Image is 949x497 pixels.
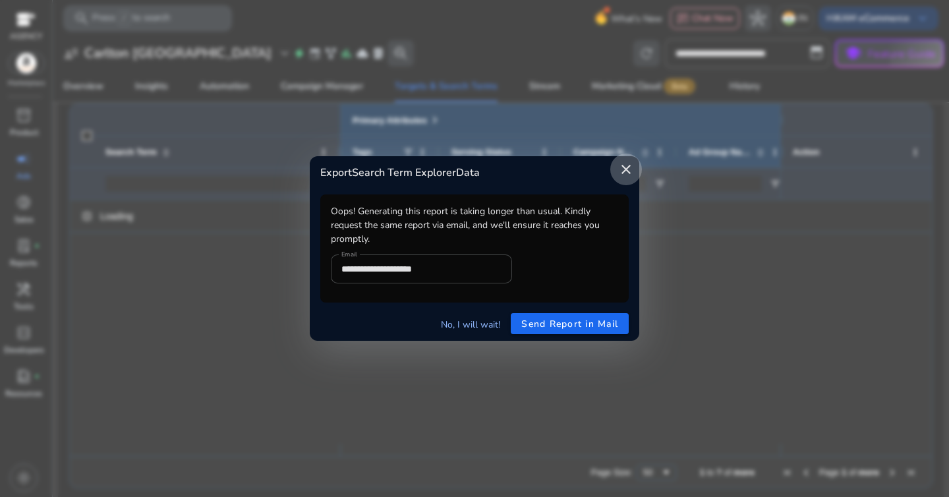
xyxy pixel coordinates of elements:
[331,204,618,251] p: Oops! Generating this report is taking longer than usual. Kindly request the same report via emai...
[610,154,642,185] button: close dialog
[511,313,629,334] button: Send Report in Mail
[320,167,629,190] h4: Export Data
[618,161,634,177] mat-icon: close
[441,318,500,332] a: No, I will wait!
[341,250,357,260] mat-label: Email
[352,165,456,180] span: Search Term Explorer
[521,317,618,331] span: Send Report in Mail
